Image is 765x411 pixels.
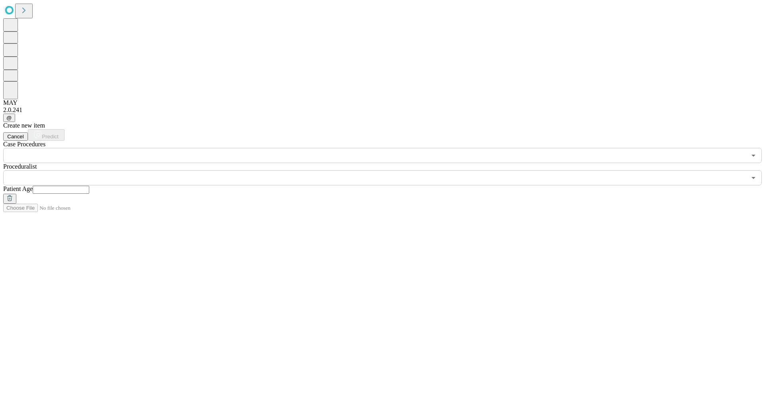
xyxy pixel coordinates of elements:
div: MAY [3,99,762,106]
span: Create new item [3,122,45,129]
button: Open [748,172,759,183]
button: Predict [28,129,65,141]
span: Proceduralist [3,163,37,170]
span: Cancel [7,134,24,140]
span: Patient Age [3,185,33,192]
button: Cancel [3,132,28,141]
span: Scheduled Procedure [3,141,45,147]
button: @ [3,114,15,122]
div: 2.0.241 [3,106,762,114]
span: @ [6,115,12,121]
button: Open [748,150,759,161]
span: Predict [42,134,58,140]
